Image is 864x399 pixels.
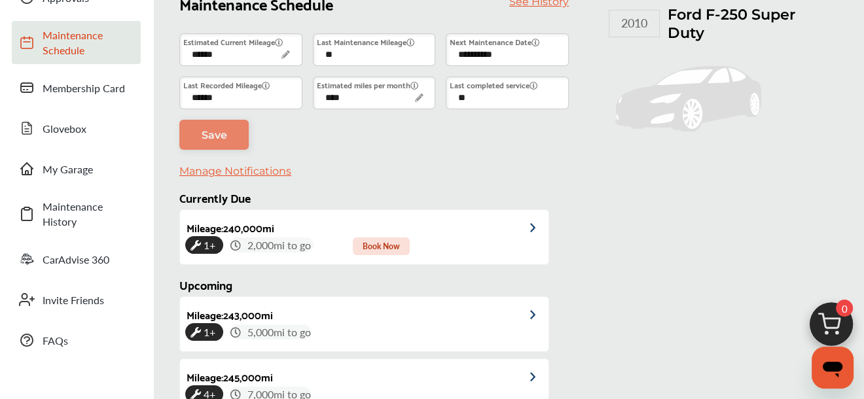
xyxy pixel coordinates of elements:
[12,21,141,64] a: Maintenance Schedule
[180,297,549,351] a: Mileage:243,000mi1+ 5,000mi to go
[201,322,218,342] span: 1+
[43,27,134,58] span: Maintenance Schedule
[179,120,249,150] a: Save
[43,162,134,177] span: My Garage
[43,292,134,307] span: Invite Friends
[179,165,291,177] a: Manage Notifications
[180,297,273,323] div: Mileage : 243,000 mi
[12,283,141,317] a: Invite Friends
[43,199,134,229] span: Maintenance History
[450,78,537,92] label: Last completed service
[179,274,232,294] span: Upcoming
[201,235,218,255] span: 1+
[609,10,660,37] div: 2010
[43,121,134,136] span: Glovebox
[668,5,811,42] h1: Ford F-250 Super Duty
[43,333,134,348] span: FAQs
[43,252,134,267] span: CarAdvise 360
[12,242,141,276] a: CarAdvise 360
[180,210,274,236] div: Mileage : 240,000 mi
[183,78,270,92] label: Last Recorded Mileage
[12,111,141,145] a: Glovebox
[800,296,863,359] img: cart_icon.3d0951e8.svg
[245,237,314,252] span: 2,000 mi to go
[450,35,539,48] label: Next Maintenance Date
[245,324,311,339] span: 5,000 mi to go
[615,66,761,131] img: placeholder_car.fcab19be.svg
[353,237,410,255] span: Book Now
[43,80,134,95] span: Membership Card
[179,187,251,207] span: Currently Due
[812,347,854,389] iframe: Button to launch messaging window
[12,323,141,357] a: FAQs
[183,35,283,48] label: Estimated Current Mileage
[317,78,418,92] label: Estimated miles per month
[180,359,273,385] div: Mileage : 245,000 mi
[530,372,549,381] img: grCAAAAAElFTkSuQmCC
[12,152,141,186] a: My Garage
[12,71,141,105] a: Membership Card
[180,210,549,264] a: Mileage:240,000mi1+ 2,000mi to go Book Now
[12,192,141,235] a: Maintenance History
[317,35,414,48] label: Last Maintenance Mileage
[202,129,227,141] span: Save
[836,300,853,317] span: 0
[530,310,549,319] img: grCAAAAAElFTkSuQmCC
[530,223,549,232] img: grCAAAAAElFTkSuQmCC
